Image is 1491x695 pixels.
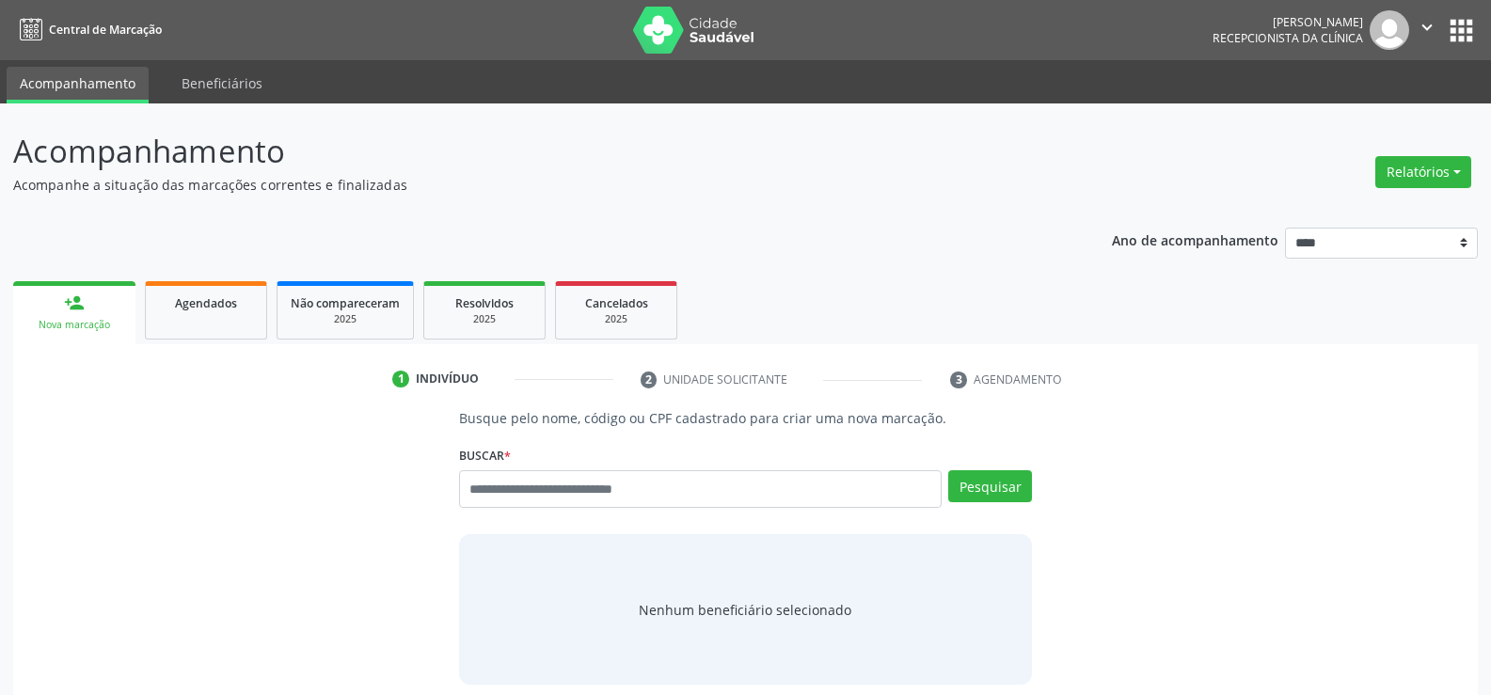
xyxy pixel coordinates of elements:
[26,318,122,332] div: Nova marcação
[64,292,85,313] div: person_add
[437,312,531,326] div: 2025
[392,371,409,387] div: 1
[1213,30,1363,46] span: Recepcionista da clínica
[7,67,149,103] a: Acompanhamento
[455,295,514,311] span: Resolvidos
[459,441,511,470] label: Buscar
[13,175,1039,195] p: Acompanhe a situação das marcações correntes e finalizadas
[13,14,162,45] a: Central de Marcação
[49,22,162,38] span: Central de Marcação
[1445,14,1478,47] button: apps
[168,67,276,100] a: Beneficiários
[175,295,237,311] span: Agendados
[1370,10,1409,50] img: img
[585,295,648,311] span: Cancelados
[1213,14,1363,30] div: [PERSON_NAME]
[459,408,1032,428] p: Busque pelo nome, código ou CPF cadastrado para criar uma nova marcação.
[569,312,663,326] div: 2025
[13,128,1039,175] p: Acompanhamento
[639,600,851,620] span: Nenhum beneficiário selecionado
[416,371,479,387] div: Indivíduo
[1112,228,1278,251] p: Ano de acompanhamento
[291,295,400,311] span: Não compareceram
[1375,156,1471,188] button: Relatórios
[948,470,1032,502] button: Pesquisar
[1409,10,1445,50] button: 
[291,312,400,326] div: 2025
[1417,17,1437,38] i: 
